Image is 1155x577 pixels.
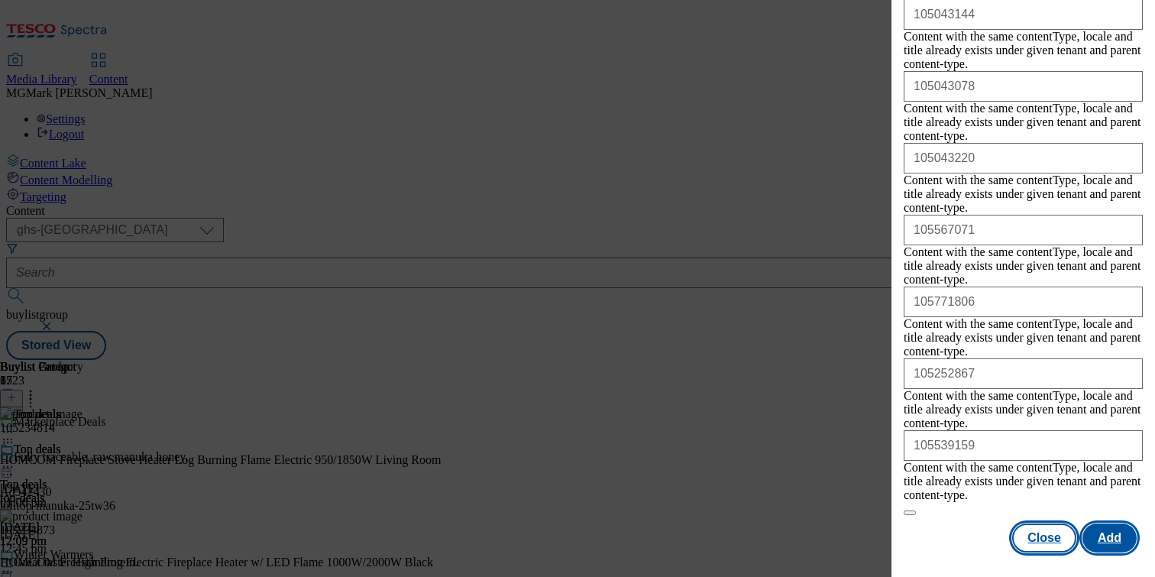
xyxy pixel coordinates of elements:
div: Content with the same contentType, locale and title already exists under given tenant and parent ... [904,389,1143,430]
div: Content with the same contentType, locale and title already exists under given tenant and parent ... [904,30,1143,71]
div: Content with the same contentType, locale and title already exists under given tenant and parent ... [904,102,1143,143]
div: Content with the same contentType, locale and title already exists under given tenant and parent ... [904,245,1143,287]
div: Content with the same contentType, locale and title already exists under given tenant and parent ... [904,461,1143,502]
button: Close [1012,524,1076,553]
div: Content with the same contentType, locale and title already exists under given tenant and parent ... [904,173,1143,215]
button: Add [1082,524,1137,553]
div: Content with the same contentType, locale and title already exists under given tenant and parent ... [904,317,1143,358]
